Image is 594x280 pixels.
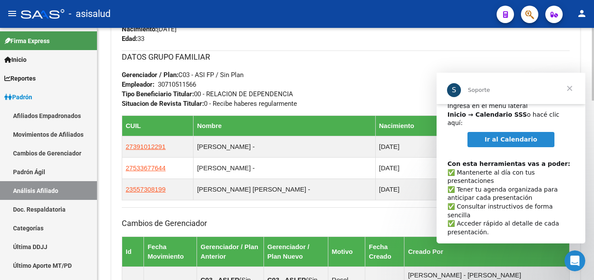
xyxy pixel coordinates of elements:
[122,25,177,33] span: [DATE]
[126,186,166,193] span: 23557308199
[122,100,204,108] strong: Situacion de Revista Titular:
[122,35,144,43] span: 33
[375,179,440,200] td: [DATE]
[122,71,244,79] span: C03 - ASI FP / Sin Plan
[194,136,375,157] td: [PERSON_NAME] -
[122,115,194,136] th: CUIL
[122,90,293,98] span: 00 - RELACION DE DEPENDENCIA
[69,4,110,24] span: - asisalud
[4,55,27,64] span: Inicio
[11,78,138,189] div: ​✅ Mantenerte al día con tus presentaciones ✅ Tener tu agenda organizada para anticipar cada pres...
[437,73,585,243] iframe: Intercom live chat mensaje
[122,100,297,108] span: 0 - Recibe haberes regularmente
[122,90,194,98] strong: Tipo Beneficiario Titular:
[194,115,375,136] th: Nombre
[264,236,328,267] th: Gerenciador / Plan Nuevo
[122,25,157,33] strong: Nacimiento:
[7,8,17,19] mat-icon: menu
[122,81,154,88] strong: Empleador:
[194,179,375,200] td: [PERSON_NAME] [PERSON_NAME] -
[375,157,440,179] td: [DATE]
[122,51,570,63] h3: DATOS GRUPO FAMILIAR
[11,88,133,94] b: Con esta herramientas vas a poder:
[122,71,178,79] strong: Gerenciador / Plan:
[4,92,32,102] span: Padrón
[328,236,365,267] th: Motivo
[126,143,166,150] span: 27391012291
[4,74,36,83] span: Reportes
[375,136,440,157] td: [DATE]
[375,115,440,136] th: Nacimiento
[365,236,404,267] th: Fecha Creado
[122,217,570,229] h3: Cambios de Gerenciador
[564,250,585,271] iframe: Intercom live chat
[122,236,144,267] th: Id
[158,80,196,89] div: 30710511566
[194,157,375,179] td: [PERSON_NAME] -
[197,236,264,267] th: Gerenciador / Plan Anterior
[144,236,197,267] th: Fecha Movimiento
[126,164,166,172] span: 27533677644
[4,36,50,46] span: Firma Express
[577,8,587,19] mat-icon: person
[404,236,570,267] th: Creado Por
[122,35,137,43] strong: Edad:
